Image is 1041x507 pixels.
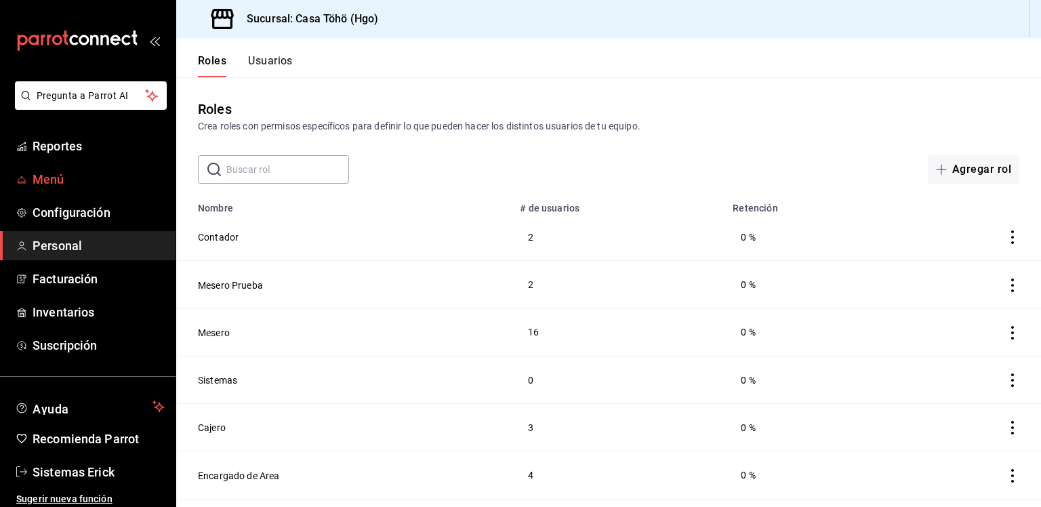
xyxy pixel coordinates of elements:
[176,195,512,214] th: Nombre
[33,303,165,321] span: Inventarios
[198,54,226,77] button: Roles
[16,492,165,506] span: Sugerir nueva función
[512,214,724,261] td: 2
[1006,469,1019,483] button: actions
[37,89,146,103] span: Pregunta a Parrot AI
[198,279,263,292] button: Mesero Prueba
[512,261,724,308] td: 2
[198,421,226,434] button: Cajero
[33,137,165,155] span: Reportes
[1006,279,1019,292] button: actions
[149,35,160,46] button: open_drawer_menu
[1006,421,1019,434] button: actions
[33,463,165,481] span: Sistemas Erick
[724,308,896,356] td: 0 %
[33,170,165,188] span: Menú
[724,404,896,451] td: 0 %
[512,356,724,403] td: 0
[226,156,349,183] input: Buscar rol
[512,308,724,356] td: 16
[1006,326,1019,340] button: actions
[33,203,165,222] span: Configuración
[512,451,724,499] td: 4
[1006,230,1019,244] button: actions
[33,336,165,354] span: Suscripción
[33,430,165,448] span: Recomienda Parrot
[198,373,237,387] button: Sistemas
[724,214,896,261] td: 0 %
[33,399,147,415] span: Ayuda
[198,230,239,244] button: Contador
[15,81,167,110] button: Pregunta a Parrot AI
[33,237,165,255] span: Personal
[198,119,1019,134] div: Crea roles con permisos específicos para definir lo que pueden hacer los distintos usuarios de tu...
[512,195,724,214] th: # de usuarios
[198,469,280,483] button: Encargado de Area
[512,404,724,451] td: 3
[928,155,1019,184] button: Agregar rol
[248,54,293,77] button: Usuarios
[724,261,896,308] td: 0 %
[724,356,896,403] td: 0 %
[198,326,230,340] button: Mesero
[198,99,232,119] div: Roles
[236,11,378,27] h3: Sucursal: Casa Töhö (Hgo)
[198,54,293,77] div: navigation tabs
[724,451,896,499] td: 0 %
[9,98,167,113] a: Pregunta a Parrot AI
[33,270,165,288] span: Facturación
[1006,373,1019,387] button: actions
[724,195,896,214] th: Retención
